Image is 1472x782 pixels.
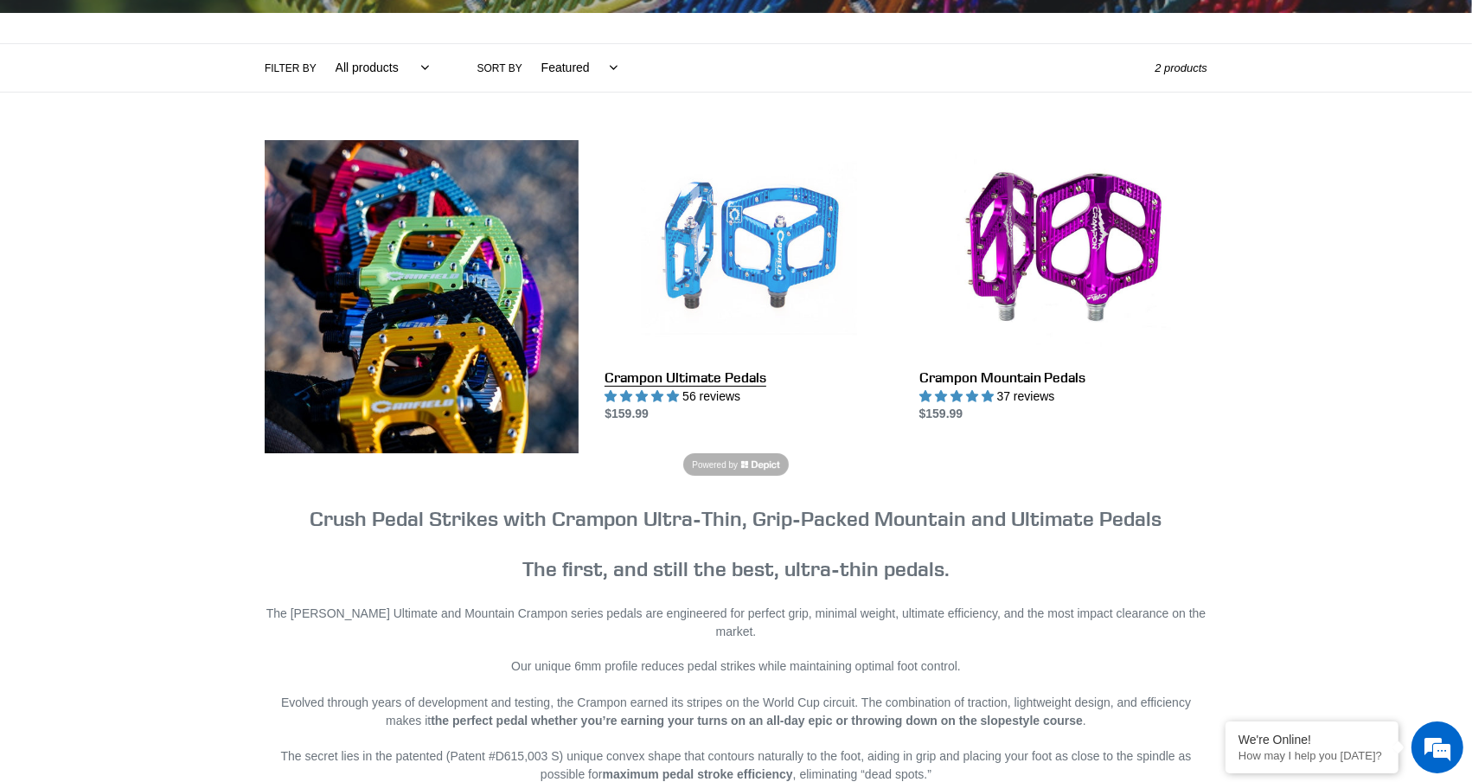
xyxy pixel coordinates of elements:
strong: maximum pedal stroke efficiency [603,767,793,781]
span: Powered by [692,458,738,471]
p: How may I help you today? [1238,749,1386,762]
div: We're Online! [1238,733,1386,747]
label: Filter by [265,61,317,76]
img: Content block image [265,140,579,454]
p: The [PERSON_NAME] Ultimate and Mountain Crampon series pedals are engineered for perfect grip, mi... [265,605,1207,641]
span: 2 products [1155,61,1207,74]
label: Sort by [477,61,522,76]
a: Powered by [683,453,788,476]
p: Our unique 6mm profile reduces pedal strikes while maintaining optimal foot control. Evolved thro... [265,657,1207,730]
h3: The first, and still the best, ultra-thin pedals. [265,506,1207,580]
strong: Crush Pedal Strikes with Crampon Ultra-Thin, Grip-Packed Mountain and Ultimate Pedals [310,505,1162,531]
strong: the perfect pedal whether you’re earning your turns on an all-day epic or throwing down on the sl... [431,714,1083,728]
